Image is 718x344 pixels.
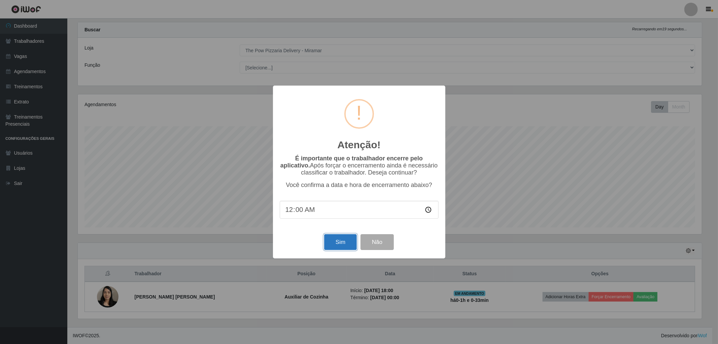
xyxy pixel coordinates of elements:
b: É importante que o trabalhador encerre pelo aplicativo. [280,155,423,169]
h2: Atenção! [337,139,380,151]
button: Não [361,234,394,250]
p: Você confirma a data e hora de encerramento abaixo? [280,182,439,189]
p: Após forçar o encerramento ainda é necessário classificar o trabalhador. Deseja continuar? [280,155,439,176]
button: Sim [324,234,357,250]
